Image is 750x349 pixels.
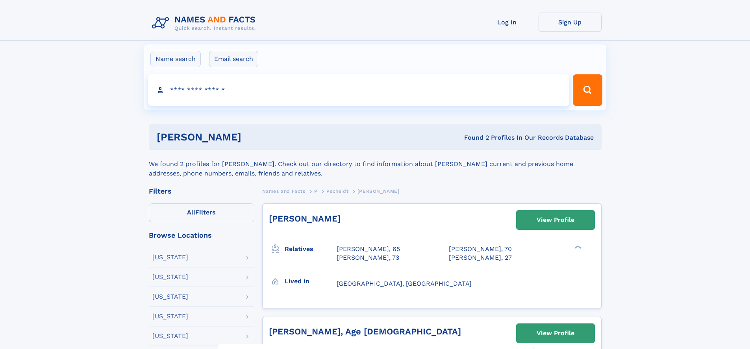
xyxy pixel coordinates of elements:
a: [PERSON_NAME], 27 [449,253,512,262]
div: [US_STATE] [152,333,188,339]
label: Filters [149,203,254,222]
img: Logo Names and Facts [149,13,262,34]
a: Sign Up [539,13,602,32]
div: [US_STATE] [152,274,188,280]
label: Name search [150,51,201,67]
a: [PERSON_NAME], 70 [449,245,512,253]
label: Email search [209,51,258,67]
a: Pscheidt [326,186,348,196]
div: Found 2 Profiles In Our Records Database [353,133,594,142]
div: [US_STATE] [152,294,188,300]
span: [PERSON_NAME] [357,188,400,194]
span: All [187,209,195,216]
a: Log In [476,13,539,32]
a: View Profile [517,324,594,343]
h3: Relatives [285,242,337,256]
div: View Profile [537,211,574,229]
a: [PERSON_NAME] [269,214,341,223]
a: View Profile [517,211,594,229]
div: Browse Locations [149,232,254,239]
input: search input [148,74,570,106]
div: [US_STATE] [152,254,188,260]
div: Filters [149,188,254,195]
a: Names and Facts [262,186,306,196]
span: P [314,188,318,194]
span: [GEOGRAPHIC_DATA], [GEOGRAPHIC_DATA] [337,280,472,287]
div: View Profile [537,324,574,342]
button: Search Button [573,74,602,106]
span: Pscheidt [326,188,348,194]
a: P [314,186,318,196]
a: [PERSON_NAME], Age [DEMOGRAPHIC_DATA] [269,327,461,336]
a: [PERSON_NAME], 65 [337,245,400,253]
div: ❯ [572,245,582,250]
div: [US_STATE] [152,313,188,319]
h3: Lived in [285,275,337,288]
a: [PERSON_NAME], 73 [337,253,399,262]
div: We found 2 profiles for [PERSON_NAME]. Check out our directory to find information about [PERSON_... [149,150,602,178]
h1: [PERSON_NAME] [157,132,353,142]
